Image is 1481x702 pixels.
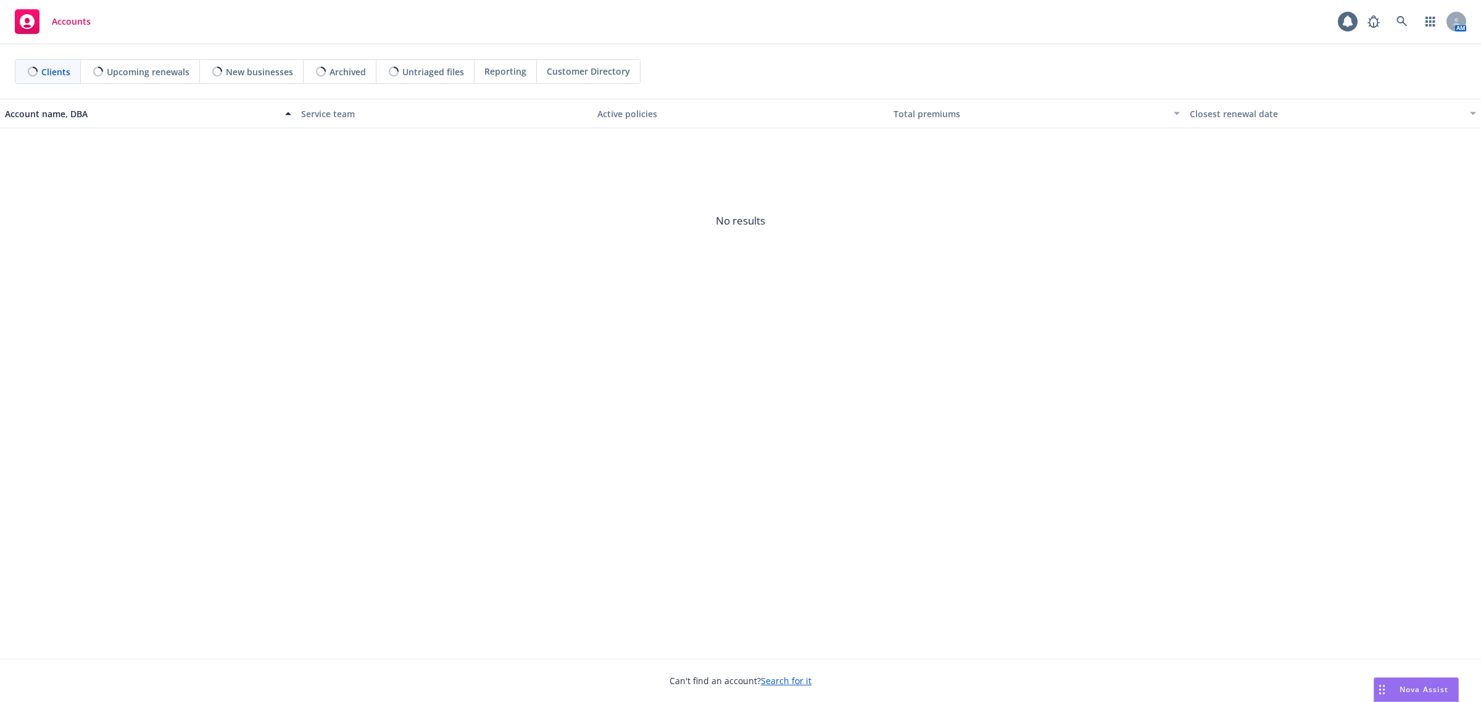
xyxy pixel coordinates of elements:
span: Accounts [52,17,91,27]
div: Drag to move [1374,678,1390,701]
a: Search for it [761,675,811,687]
div: Active policies [597,107,884,120]
span: Can't find an account? [670,674,811,687]
span: Untriaged files [402,65,464,78]
div: Account name, DBA [5,107,278,120]
a: Switch app [1418,9,1443,34]
a: Report a Bug [1361,9,1386,34]
button: Closest renewal date [1185,99,1481,128]
span: Customer Directory [547,65,630,78]
div: Closest renewal date [1190,107,1462,120]
div: Total premiums [894,107,1166,120]
a: Search [1390,9,1414,34]
button: Nova Assist [1374,677,1459,702]
span: Upcoming renewals [107,65,189,78]
a: Accounts [10,4,96,39]
button: Total premiums [889,99,1185,128]
button: Active policies [592,99,889,128]
span: Reporting [484,65,526,78]
div: Service team [301,107,587,120]
span: New businesses [226,65,293,78]
span: Clients [41,65,70,78]
span: Nova Assist [1400,684,1448,695]
button: Service team [296,99,592,128]
span: Archived [330,65,366,78]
